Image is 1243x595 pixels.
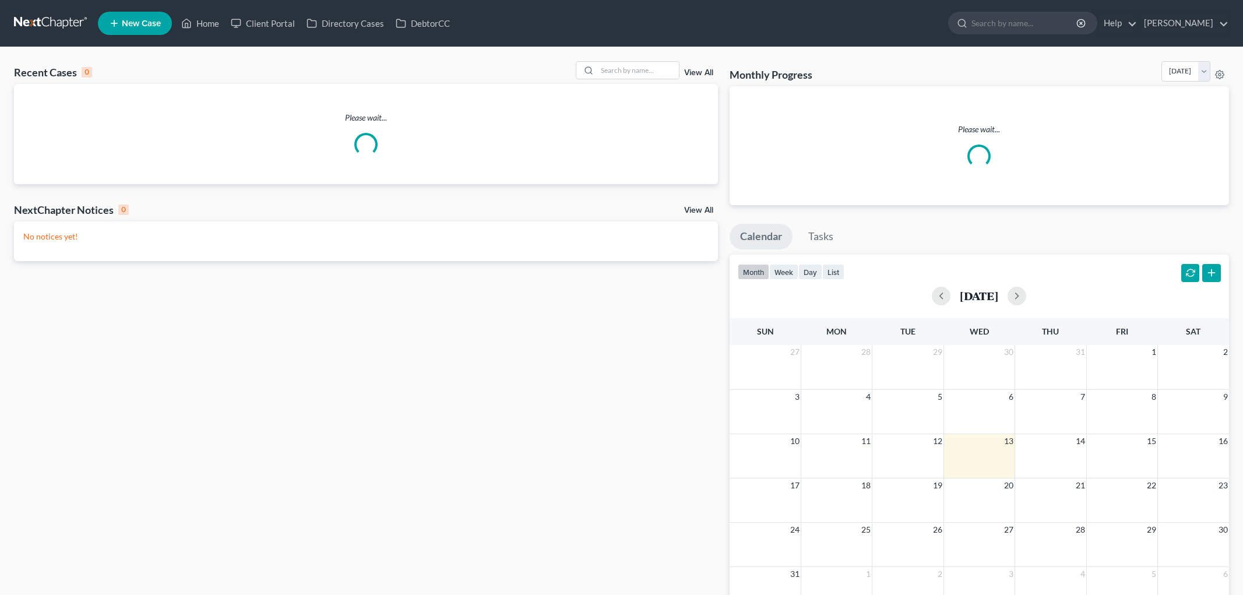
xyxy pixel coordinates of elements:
[23,231,709,242] p: No notices yet!
[14,203,129,217] div: NextChapter Notices
[860,523,872,537] span: 25
[757,326,774,336] span: Sun
[769,264,798,280] button: week
[826,326,847,336] span: Mon
[1186,326,1200,336] span: Sat
[865,390,872,404] span: 4
[1003,345,1015,359] span: 30
[82,67,92,78] div: 0
[860,345,872,359] span: 28
[1008,567,1015,581] span: 3
[1150,345,1157,359] span: 1
[960,290,998,302] h2: [DATE]
[1222,345,1229,359] span: 2
[1075,523,1086,537] span: 28
[14,112,718,124] p: Please wait...
[822,264,844,280] button: list
[739,124,1220,135] p: Please wait...
[1079,567,1086,581] span: 4
[789,478,801,492] span: 17
[118,205,129,215] div: 0
[936,567,943,581] span: 2
[684,69,713,77] a: View All
[1222,567,1229,581] span: 6
[1150,390,1157,404] span: 8
[936,390,943,404] span: 5
[900,326,915,336] span: Tue
[738,264,769,280] button: month
[794,390,801,404] span: 3
[301,13,390,34] a: Directory Cases
[971,12,1078,34] input: Search by name...
[970,326,989,336] span: Wed
[1042,326,1059,336] span: Thu
[1146,434,1157,448] span: 15
[932,345,943,359] span: 29
[789,345,801,359] span: 27
[789,434,801,448] span: 10
[1003,434,1015,448] span: 13
[789,523,801,537] span: 24
[1217,478,1229,492] span: 23
[1003,478,1015,492] span: 20
[1075,434,1086,448] span: 14
[860,434,872,448] span: 11
[1003,523,1015,537] span: 27
[1146,523,1157,537] span: 29
[684,206,713,214] a: View All
[798,264,822,280] button: day
[1217,434,1229,448] span: 16
[1008,390,1015,404] span: 6
[1217,523,1229,537] span: 30
[730,68,812,82] h3: Monthly Progress
[1079,390,1086,404] span: 7
[730,224,793,249] a: Calendar
[932,434,943,448] span: 12
[860,478,872,492] span: 18
[175,13,225,34] a: Home
[1098,13,1137,34] a: Help
[390,13,456,34] a: DebtorCC
[932,523,943,537] span: 26
[14,65,92,79] div: Recent Cases
[1116,326,1128,336] span: Fri
[865,567,872,581] span: 1
[789,567,801,581] span: 31
[1075,345,1086,359] span: 31
[225,13,301,34] a: Client Portal
[1138,13,1228,34] a: [PERSON_NAME]
[1146,478,1157,492] span: 22
[597,62,679,79] input: Search by name...
[1222,390,1229,404] span: 9
[798,224,844,249] a: Tasks
[1150,567,1157,581] span: 5
[122,19,161,28] span: New Case
[932,478,943,492] span: 19
[1075,478,1086,492] span: 21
